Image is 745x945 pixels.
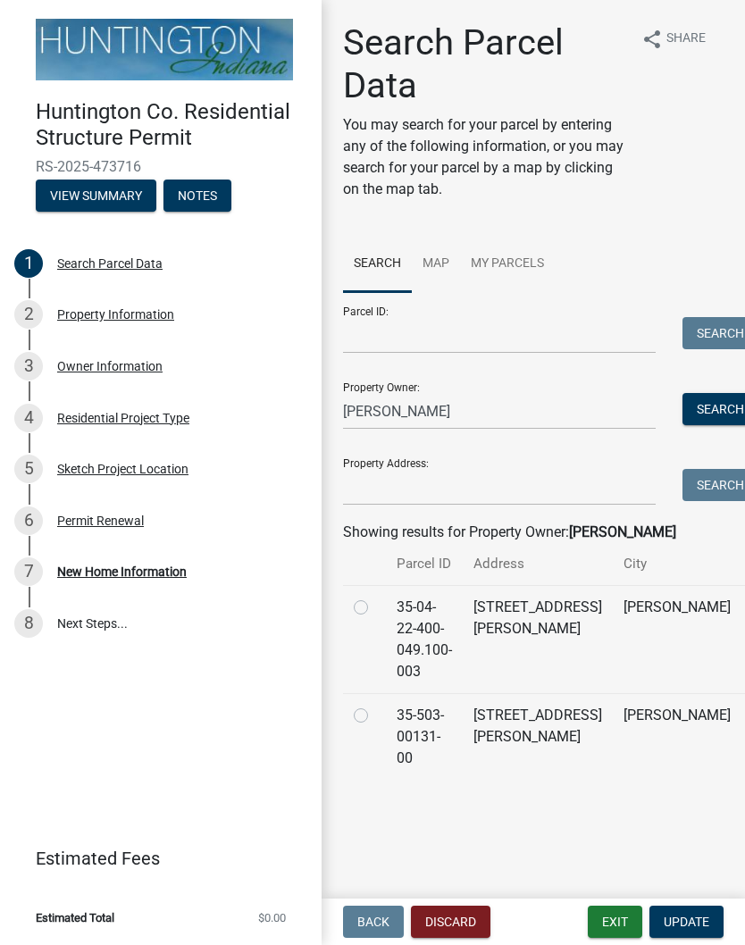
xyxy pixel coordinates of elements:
[569,523,676,540] strong: [PERSON_NAME]
[386,585,463,693] td: 35-04-22-400-049.100-003
[14,609,43,638] div: 8
[14,455,43,483] div: 5
[627,21,720,56] button: shareShare
[412,236,460,293] a: Map
[14,352,43,381] div: 3
[343,906,404,938] button: Back
[14,300,43,329] div: 2
[463,693,613,780] td: [STREET_ADDRESS][PERSON_NAME]
[666,29,706,50] span: Share
[36,912,114,924] span: Estimated Total
[14,249,43,278] div: 1
[613,543,741,585] th: City
[14,404,43,432] div: 4
[386,543,463,585] th: Parcel ID
[649,906,724,938] button: Update
[36,189,156,204] wm-modal-confirm: Summary
[411,906,490,938] button: Discard
[258,912,286,924] span: $0.00
[463,585,613,693] td: [STREET_ADDRESS][PERSON_NAME]
[613,693,741,780] td: [PERSON_NAME]
[36,19,293,80] img: Huntington County, Indiana
[343,522,724,543] div: Showing results for Property Owner:
[163,189,231,204] wm-modal-confirm: Notes
[14,506,43,535] div: 6
[36,180,156,212] button: View Summary
[641,29,663,50] i: share
[343,114,627,200] p: You may search for your parcel by entering any of the following information, or you may search fo...
[57,308,174,321] div: Property Information
[14,557,43,586] div: 7
[343,21,627,107] h1: Search Parcel Data
[357,915,389,929] span: Back
[14,840,293,876] a: Estimated Fees
[57,514,144,527] div: Permit Renewal
[613,585,741,693] td: [PERSON_NAME]
[57,412,189,424] div: Residential Project Type
[36,99,307,151] h4: Huntington Co. Residential Structure Permit
[36,158,286,175] span: RS-2025-473716
[343,236,412,293] a: Search
[588,906,642,938] button: Exit
[57,565,187,578] div: New Home Information
[57,360,163,372] div: Owner Information
[463,543,613,585] th: Address
[57,463,188,475] div: Sketch Project Location
[163,180,231,212] button: Notes
[460,236,555,293] a: My Parcels
[57,257,163,270] div: Search Parcel Data
[664,915,709,929] span: Update
[386,693,463,780] td: 35-503-00131-00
